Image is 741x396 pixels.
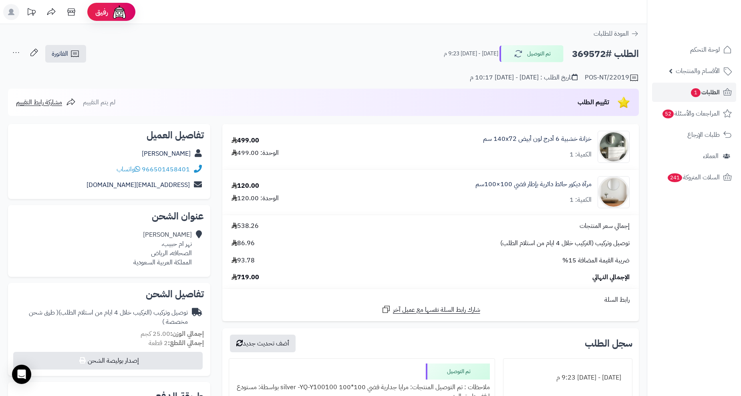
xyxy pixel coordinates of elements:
[652,168,736,187] a: السلات المتروكة241
[562,256,630,265] span: ضريبة القيمة المضافة 15%
[667,172,720,183] span: السلات المتروكة
[662,110,674,118] span: 52
[168,338,204,348] strong: إجمالي القطع:
[232,194,279,203] div: الوحدة: 120.00
[676,65,720,77] span: الأقسام والمنتجات
[483,134,592,144] a: خزانة خشبية 6 أدرج لون أبيض 140x72 سم
[141,329,204,339] small: 25.00 كجم
[668,173,682,182] span: 241
[444,50,498,58] small: [DATE] - [DATE] 9:23 م
[14,211,204,221] h2: عنوان الشحن
[578,97,609,107] span: تقييم الطلب
[652,125,736,144] a: طلبات الإرجاع
[687,129,720,140] span: طلبات الإرجاع
[226,295,636,305] div: رابط السلة
[687,22,733,39] img: logo-2.png
[598,131,629,163] img: 1746709299-1702541934053-68567865785768-1000x1000-90x90.jpg
[652,83,736,102] a: الطلبات1
[475,180,592,189] a: مرآة ديكور حائط دائرية بإطار فضي 100×100سم
[232,181,259,191] div: 120.00
[142,149,191,158] a: [PERSON_NAME]
[12,365,31,384] div: Open Intercom Messenger
[592,273,630,282] span: الإجمالي النهائي
[83,97,115,107] span: لم يتم التقييم
[14,308,188,327] div: توصيل وتركيب (التركيب خلال 4 ايام من استلام الطلب)
[133,230,192,267] div: [PERSON_NAME] نهر ام حبيب، الصحافه، الرياض المملكة العربية السعودية
[691,88,701,97] span: 1
[572,46,639,62] h2: الطلب #369572
[580,221,630,231] span: إجمالي سعر المنتجات
[16,97,76,107] a: مشاركة رابط التقييم
[149,338,204,348] small: 2 قطعة
[142,164,190,174] a: 966501458401
[45,45,86,63] a: الفاتورة
[21,4,41,22] a: تحديثات المنصة
[232,239,255,248] span: 86.96
[232,148,279,158] div: الوحدة: 499.00
[594,29,639,39] a: العودة للطلبات
[87,180,190,190] a: [EMAIL_ADDRESS][DOMAIN_NAME]
[662,108,720,119] span: المراجعات والأسئلة
[594,29,629,39] span: العودة للطلبات
[13,352,203,370] button: إصدار بوليصة الشحن
[170,329,204,339] strong: إجمالي الوزن:
[16,97,62,107] span: مشاركة رابط التقييم
[585,73,639,83] div: POS-NT/22019
[652,104,736,123] a: المراجعات والأسئلة52
[29,308,188,327] span: ( طرق شحن مخصصة )
[232,136,259,145] div: 499.00
[117,164,140,174] a: واتساب
[52,49,68,59] span: الفاتورة
[690,87,720,98] span: الطلبات
[230,335,296,352] button: أضف تحديث جديد
[232,221,259,231] span: 538.26
[393,305,480,315] span: شارك رابط السلة نفسها مع عميل آخر
[470,73,578,82] div: تاريخ الطلب : [DATE] - [DATE] 10:17 م
[232,256,255,265] span: 93.78
[381,305,480,315] a: شارك رابط السلة نفسها مع عميل آخر
[426,364,490,380] div: تم التوصيل
[703,150,719,162] span: العملاء
[499,45,564,62] button: تم التوصيل
[652,40,736,59] a: لوحة التحكم
[585,339,632,348] h3: سجل الطلب
[111,4,127,20] img: ai-face.png
[232,273,259,282] span: 719.00
[690,44,720,55] span: لوحة التحكم
[500,239,630,248] span: توصيل وتركيب (التركيب خلال 4 ايام من استلام الطلب)
[570,195,592,205] div: الكمية: 1
[95,7,108,17] span: رفيق
[652,146,736,166] a: العملاء
[598,176,629,208] img: 1753785297-1-90x90.jpg
[570,150,592,159] div: الكمية: 1
[14,289,204,299] h2: تفاصيل الشحن
[14,130,204,140] h2: تفاصيل العميل
[508,370,627,386] div: [DATE] - [DATE] 9:23 م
